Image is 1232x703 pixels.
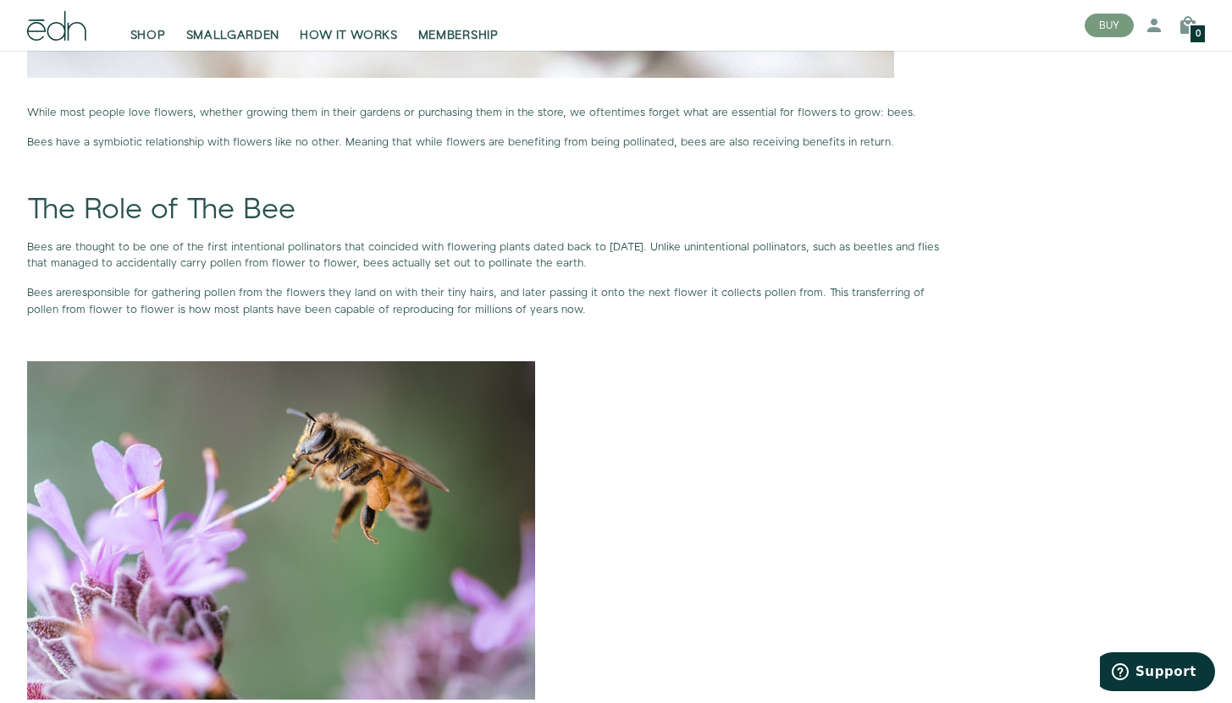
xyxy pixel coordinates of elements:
button: BUY [1085,14,1134,37]
span: SMALLGARDEN [186,27,280,44]
p: While most people love flowers, whether growing them in their gardens or purchasing them in the s... [27,105,941,121]
span: Bees are [27,285,72,300]
a: SHOP [120,7,176,44]
span: Bees are thought to be one of the first intentional pollinators that coincided with flowering pla... [27,239,939,271]
span: 0 [1196,30,1201,39]
h1: The Role of The Bee [27,195,941,226]
span: MEMBERSHIP [418,27,499,44]
span: SHOP [130,27,166,44]
span: HOW IT WORKS [300,27,397,44]
a: SMALLGARDEN [176,7,290,44]
p: Bees have a symbiotic relationship with flowers like no other. Meaning that while flowers are ben... [27,135,941,151]
p: responsible for gathering pollen from the flowers they land on with their tiny hairs, and later p... [27,285,941,317]
a: MEMBERSHIP [408,7,509,44]
iframe: Opens a widget where you can find more information [1100,652,1215,695]
a: HOW IT WORKS [290,7,407,44]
